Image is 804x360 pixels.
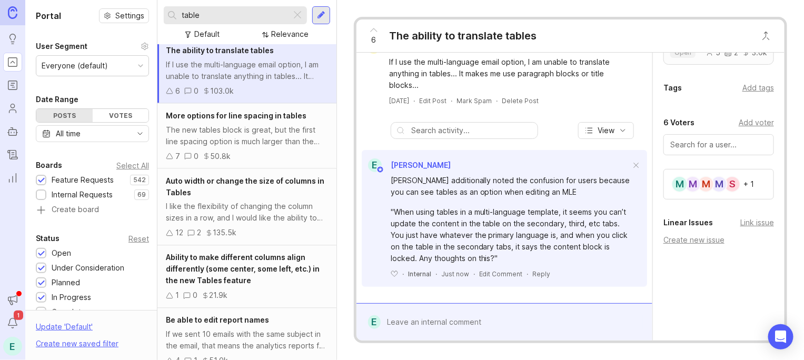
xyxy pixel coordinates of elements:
[193,290,197,302] div: 0
[213,227,236,239] div: 135.5k
[3,314,22,333] button: Notifications
[132,129,148,138] svg: toggle icon
[3,53,22,72] a: Portal
[133,176,146,184] p: 542
[742,49,767,56] div: 3.0k
[411,125,532,136] input: Search activity...
[362,158,451,172] a: E[PERSON_NAME]
[711,176,728,193] div: M
[663,216,713,229] div: Linear Issues
[391,206,630,264] div: "When using tables in a multi-language template, it seems you can’t update the content in the tab...
[441,269,469,278] span: Just now
[3,145,22,164] a: Changelog
[671,176,688,193] div: M
[166,253,320,285] span: Ability to make different columns align differently (some center, some left, etc.) in the new Tab...
[663,234,774,246] div: Create new issue
[271,28,309,40] div: Relevance
[706,49,720,56] div: 5
[210,85,234,97] div: 103.0k
[451,96,453,105] div: ·
[116,163,149,168] div: Select All
[533,269,551,278] div: Reply
[194,85,198,97] div: 0
[52,262,124,274] div: Under Consideration
[52,174,114,186] div: Feature Requests
[166,46,274,55] span: The ability to translate tables
[473,269,475,278] div: ·
[56,128,81,139] div: All time
[166,111,306,120] span: More options for line spacing in tables
[36,206,149,215] a: Create board
[578,122,634,139] button: View
[210,151,231,162] div: 50.8k
[435,269,437,278] div: ·
[182,9,287,21] input: Search...
[390,97,410,105] time: [DATE]
[14,311,23,320] span: 1
[598,125,614,136] span: View
[93,109,149,122] div: Votes
[724,49,738,56] div: 2
[376,166,384,174] img: member badge
[674,48,691,57] p: open
[527,269,529,278] div: ·
[8,6,17,18] img: Canny Home
[175,151,180,162] div: 7
[166,59,327,82] div: If I use the multi-language email option, I am unable to translate anything in tables... It makes...
[502,96,539,105] div: Delete Post
[36,40,87,53] div: User Segment
[194,28,220,40] div: Default
[52,247,71,259] div: Open
[371,34,376,46] span: 6
[663,82,682,94] div: Tags
[52,292,91,303] div: In Progress
[36,338,118,349] div: Create new saved filter
[408,269,431,278] div: Internal
[157,104,336,169] a: More options for line spacing in tablesThe new tables block is great, but the first line spacing ...
[402,269,404,278] div: ·
[52,189,113,201] div: Internal Requests
[3,122,22,141] a: Autopilot
[175,290,179,302] div: 1
[3,291,22,309] button: Announcements
[36,93,78,106] div: Date Range
[390,96,410,105] a: [DATE]
[52,277,80,288] div: Planned
[414,96,415,105] div: ·
[3,76,22,95] a: Roadmaps
[457,96,492,105] button: Mark Spam
[740,217,774,228] div: Link issue
[128,236,149,242] div: Reset
[36,159,62,172] div: Boards
[742,82,774,94] div: Add tags
[670,139,767,151] input: Search for a user...
[3,337,22,356] button: E
[52,306,86,318] div: Complete
[42,60,108,72] div: Everyone (default)
[698,176,714,193] div: M
[99,8,149,23] button: Settings
[739,117,774,128] div: Add voter
[36,109,93,122] div: Posts
[663,116,694,129] div: 6 Voters
[3,29,22,48] a: Ideas
[166,176,324,197] span: Auto width or change the size of columns in Tables
[197,227,201,239] div: 2
[479,269,523,278] div: Edit Comment
[684,176,701,193] div: M
[166,329,327,352] div: If we sent 10 emails with the same subject in the email, that means the analytics reports for eac...
[3,168,22,187] a: Reporting
[175,85,180,97] div: 6
[115,11,144,21] span: Settings
[194,151,198,162] div: 0
[390,56,631,91] div: If I use the multi-language email option, I am unable to translate anything in tables... It makes...
[166,201,327,224] div: I like the flexibility of changing the column sizes in a row, and I would like the ability to cha...
[497,96,498,105] div: ·
[768,324,793,349] div: Open Intercom Messenger
[391,161,451,169] span: [PERSON_NAME]
[209,290,227,302] div: 21.9k
[36,321,93,338] div: Update ' Default '
[157,169,336,246] a: Auto width or change the size of columns in TablesI like the flexibility of changing the column s...
[36,232,59,245] div: Status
